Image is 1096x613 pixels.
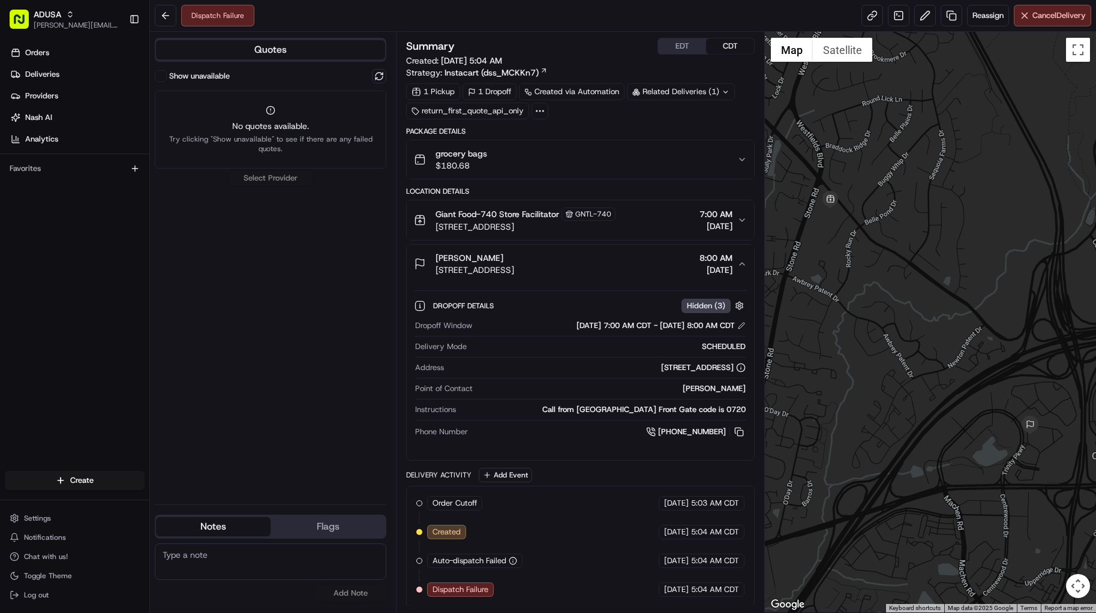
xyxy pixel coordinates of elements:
[436,252,503,264] span: [PERSON_NAME]
[97,169,197,191] a: 💻API Documentation
[406,55,502,67] span: Created:
[407,283,754,460] div: [PERSON_NAME][STREET_ADDRESS]8:00 AM[DATE]
[406,103,529,119] div: return_first_quote_api_only
[41,115,197,127] div: Start new chat
[25,47,49,58] span: Orders
[5,587,145,603] button: Log out
[627,83,735,100] div: Related Deliveries (1)
[5,86,149,106] a: Providers
[658,426,726,437] span: [PHONE_NUMBER]
[576,320,746,331] div: [DATE] 7:00 AM CDT - [DATE] 8:00 AM CDT
[169,71,230,82] label: Show unavailable
[1044,605,1092,611] a: Report a map error
[415,341,467,352] span: Delivery Mode
[41,127,152,136] div: We're available if you need us!
[5,130,149,149] a: Analytics
[889,604,941,612] button: Keyboard shortcuts
[415,426,468,437] span: Phone Number
[12,12,36,36] img: Nash
[31,77,198,90] input: Clear
[5,65,149,84] a: Deliveries
[5,567,145,584] button: Toggle Theme
[436,221,615,233] span: [STREET_ADDRESS]
[25,112,52,123] span: Nash AI
[406,83,460,100] div: 1 Pickup
[24,590,49,600] span: Log out
[519,83,624,100] a: Created via Automation
[101,175,111,185] div: 💻
[948,605,1013,611] span: Map data ©2025 Google
[699,220,732,232] span: [DATE]
[433,527,461,537] span: Created
[664,527,689,537] span: [DATE]
[34,8,61,20] span: ADUSA
[661,362,746,373] div: [STREET_ADDRESS]
[768,597,807,612] a: Open this area in Google Maps (opens a new window)
[25,134,58,145] span: Analytics
[972,10,1004,21] span: Reassign
[113,174,193,186] span: API Documentation
[70,475,94,486] span: Create
[5,510,145,527] button: Settings
[1020,605,1037,611] a: Terms
[5,43,149,62] a: Orders
[24,513,51,523] span: Settings
[691,584,739,595] span: 5:04 AM CDT
[5,471,145,490] button: Create
[163,134,379,154] span: Try clicking "Show unavailable" to see if there are any failed quotes.
[699,252,732,264] span: 8:00 AM
[699,208,732,220] span: 7:00 AM
[12,115,34,136] img: 1736555255976-a54dd68f-1ca7-489b-9aae-adbdc363a1c4
[813,38,872,62] button: Show satellite imagery
[5,159,145,178] div: Favorites
[24,552,68,561] span: Chat with us!
[406,187,755,196] div: Location Details
[461,404,746,415] div: Call from [GEOGRAPHIC_DATA] Front Gate code is 0720
[681,298,747,313] button: Hidden (3)
[406,67,548,79] div: Strategy:
[34,20,119,30] span: [PERSON_NAME][EMAIL_ADDRESS][PERSON_NAME][DOMAIN_NAME]
[646,425,746,438] a: [PHONE_NUMBER]
[433,498,477,509] span: Order Cutoff
[445,67,548,79] a: Instacart (dss_MCKKn7)
[691,555,739,566] span: 5:04 AM CDT
[478,383,746,394] div: [PERSON_NAME]
[24,533,66,542] span: Notifications
[406,41,455,52] h3: Summary
[441,55,502,66] span: [DATE] 5:04 AM
[479,468,532,482] button: Add Event
[575,209,611,219] span: GNTL-740
[463,83,517,100] div: 1 Dropoff
[691,498,739,509] span: 5:03 AM CDT
[407,245,754,283] button: [PERSON_NAME][STREET_ADDRESS]8:00 AM[DATE]
[664,498,689,509] span: [DATE]
[156,517,271,536] button: Notes
[768,597,807,612] img: Google
[967,5,1009,26] button: Reassign
[406,127,755,136] div: Package Details
[658,38,706,54] button: EDT
[1032,10,1086,21] span: Cancel Delivery
[415,320,472,331] span: Dropoff Window
[436,148,487,160] span: grocery bags
[415,383,473,394] span: Point of Contact
[5,5,124,34] button: ADUSA[PERSON_NAME][EMAIL_ADDRESS][PERSON_NAME][DOMAIN_NAME]
[271,517,385,536] button: Flags
[163,120,379,132] span: No quotes available.
[407,200,754,240] button: Giant Food-740 Store FacilitatorGNTL-740[STREET_ADDRESS]7:00 AM[DATE]
[436,160,487,172] span: $180.68
[406,470,472,480] div: Delivery Activity
[445,67,539,79] span: Instacart (dss_MCKKn7)
[25,69,59,80] span: Deliveries
[7,169,97,191] a: 📗Knowledge Base
[24,571,72,581] span: Toggle Theme
[204,118,218,133] button: Start new chat
[415,404,456,415] span: Instructions
[433,301,496,311] span: Dropoff Details
[156,40,385,59] button: Quotes
[5,108,149,127] a: Nash AI
[407,140,754,179] button: grocery bags$180.68
[12,175,22,185] div: 📗
[5,548,145,565] button: Chat with us!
